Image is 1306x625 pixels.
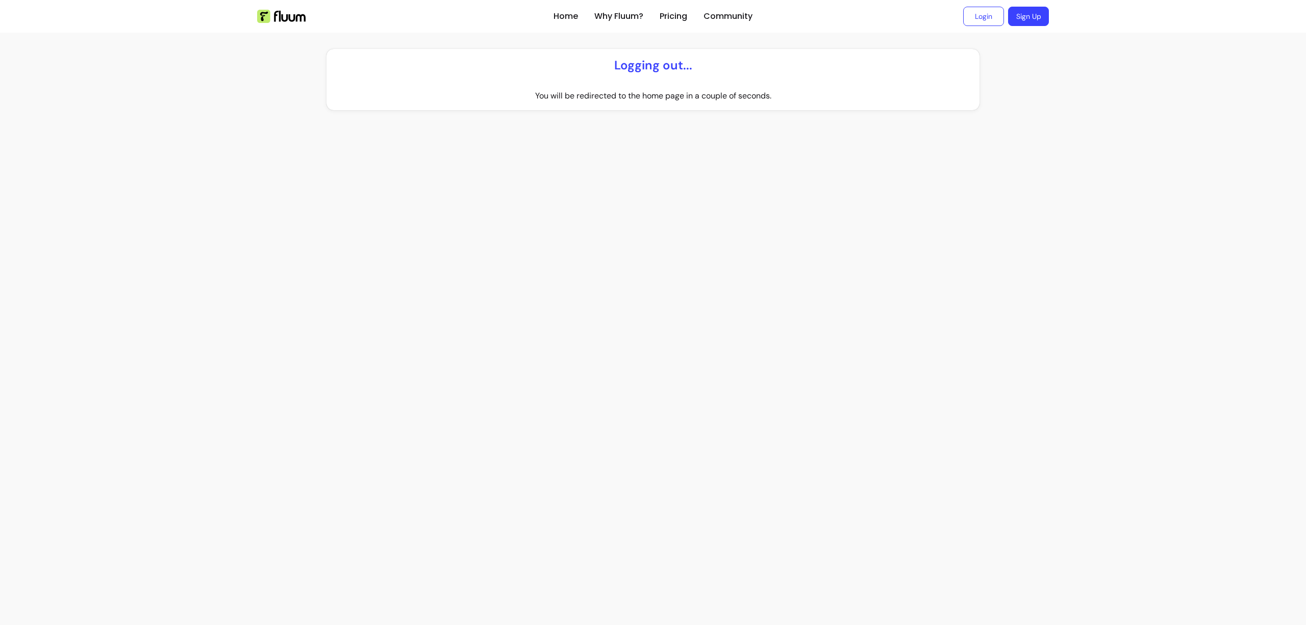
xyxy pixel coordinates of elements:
[704,10,752,22] a: Community
[594,10,643,22] a: Why Fluum?
[257,10,306,23] img: Fluum Logo
[660,10,687,22] a: Pricing
[554,10,578,22] a: Home
[1008,7,1049,26] a: Sign Up
[535,90,771,102] p: You will be redirected to the home page in a couple of seconds.
[963,7,1004,26] a: Login
[614,57,692,73] p: Logging out...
